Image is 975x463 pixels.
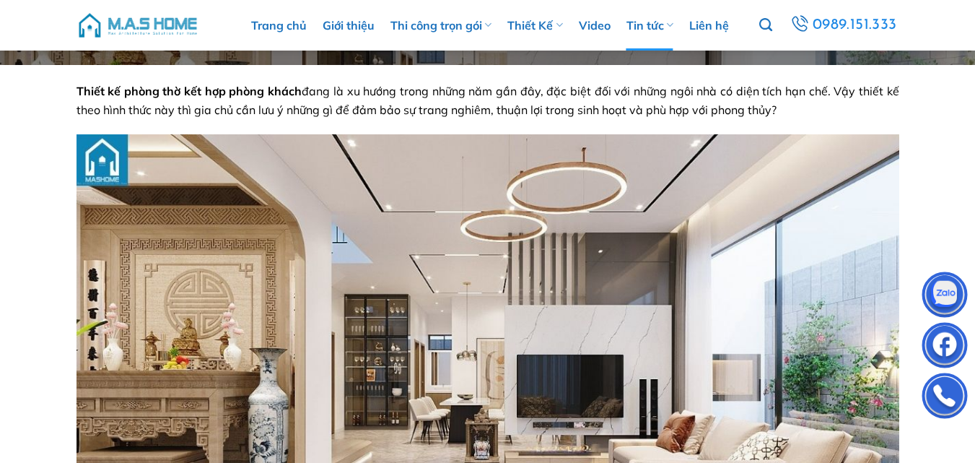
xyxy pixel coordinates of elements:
a: Tìm kiếm [759,10,772,40]
img: M.A.S HOME – Tổng Thầu Thiết Kế Và Xây Nhà Trọn Gói [76,4,199,47]
img: Facebook [923,326,966,369]
img: Zalo [923,275,966,319]
a: 0989.151.333 [788,12,899,38]
strong: Thiết kế phòng thờ kết hợp phòng khách [76,84,302,98]
span: 0989.151.333 [813,13,897,38]
img: Phone [923,376,966,420]
span: đang là xu hướng trong những năm gần đây, đặc biệt đối với những ngôi nhà có diện tích hạn chế. V... [76,84,899,117]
